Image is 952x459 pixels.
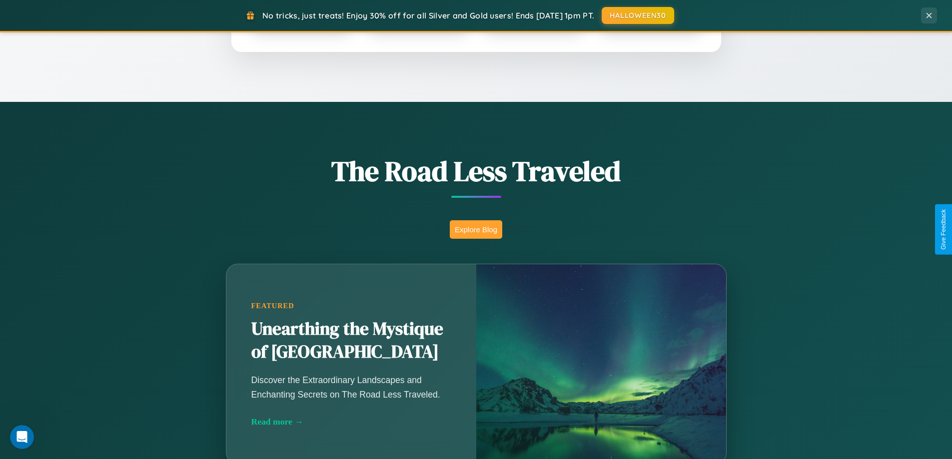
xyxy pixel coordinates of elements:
span: No tricks, just treats! Enjoy 30% off for all Silver and Gold users! Ends [DATE] 1pm PT. [262,10,594,20]
button: HALLOWEEN30 [602,7,674,24]
div: Featured [251,302,451,310]
p: Discover the Extraordinary Landscapes and Enchanting Secrets on The Road Less Traveled. [251,373,451,401]
button: Explore Blog [450,220,502,239]
div: Read more → [251,417,451,427]
iframe: Intercom live chat [10,425,34,449]
div: Give Feedback [940,209,947,250]
h1: The Road Less Traveled [176,152,776,190]
h2: Unearthing the Mystique of [GEOGRAPHIC_DATA] [251,318,451,364]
